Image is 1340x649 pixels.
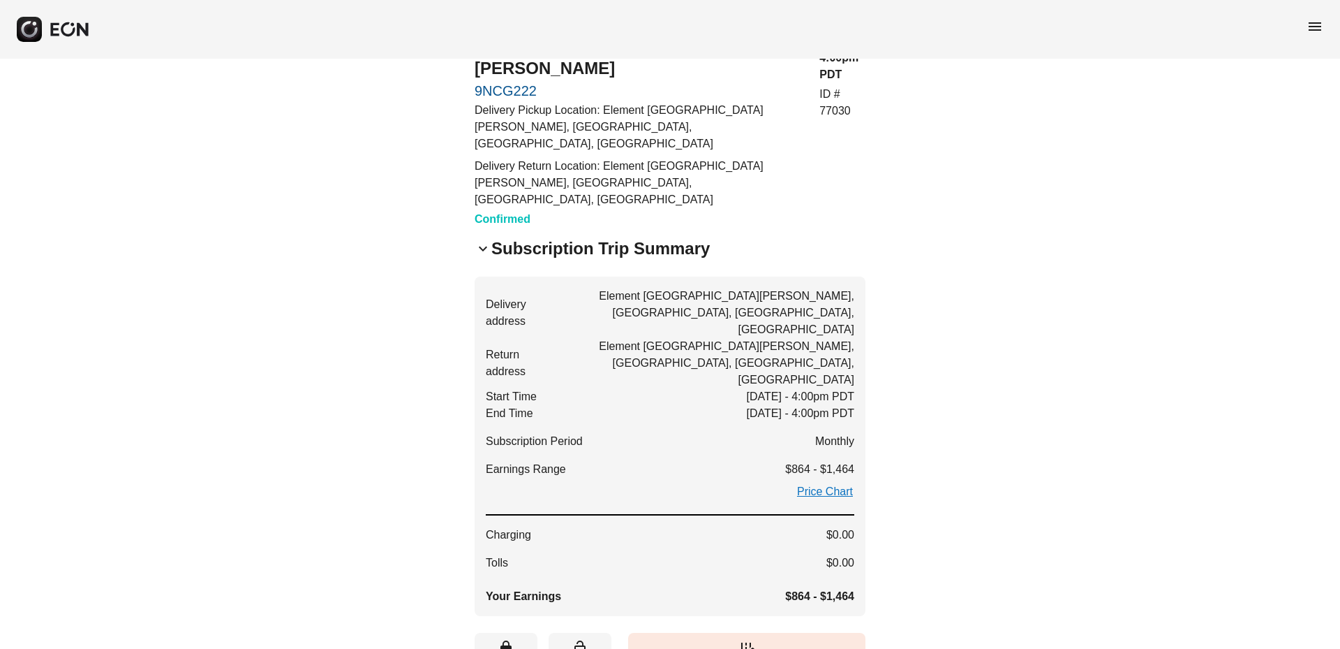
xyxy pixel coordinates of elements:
span: Earnings Range [486,461,566,478]
span: Subscription Period [486,433,583,450]
span: keyboard_arrow_down [475,240,491,257]
span: Start Time [486,388,537,405]
a: Price Chart [796,483,854,500]
p: Delivery Return Location: Element [GEOGRAPHIC_DATA][PERSON_NAME], [GEOGRAPHIC_DATA], [GEOGRAPHIC_... [475,158,803,208]
span: Delivery address [486,296,528,330]
span: Element [GEOGRAPHIC_DATA][PERSON_NAME], [GEOGRAPHIC_DATA], [GEOGRAPHIC_DATA], [GEOGRAPHIC_DATA] [537,338,854,388]
span: $0.00 [826,555,854,571]
span: [DATE] - 4:00pm PDT [747,405,854,422]
h3: Confirmed [475,211,803,228]
h2: [PERSON_NAME] [475,57,803,80]
span: [DATE] - 4:00pm PDT [747,388,854,405]
span: $0.00 [826,527,854,544]
h2: Subscription Trip Summary [491,238,710,260]
a: 9NCG222 [475,82,803,99]
span: $864 - $1,464 [785,461,854,478]
span: Return address [486,347,526,380]
span: menu [1306,19,1323,36]
span: End Time [486,405,533,422]
span: $864 - $1,464 [785,588,854,605]
button: Delivery addressElement [GEOGRAPHIC_DATA][PERSON_NAME], [GEOGRAPHIC_DATA], [GEOGRAPHIC_DATA], [GE... [475,277,865,616]
span: Your Earnings [486,588,561,605]
span: Charging [486,527,531,544]
span: Tolls [486,555,508,571]
span: Element [GEOGRAPHIC_DATA][PERSON_NAME], [GEOGRAPHIC_DATA], [GEOGRAPHIC_DATA], [GEOGRAPHIC_DATA] [539,288,854,338]
span: Monthly [815,433,854,450]
p: ID # 77030 [819,86,865,119]
p: Delivery Pickup Location: Element [GEOGRAPHIC_DATA][PERSON_NAME], [GEOGRAPHIC_DATA], [GEOGRAPHIC_... [475,102,803,152]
